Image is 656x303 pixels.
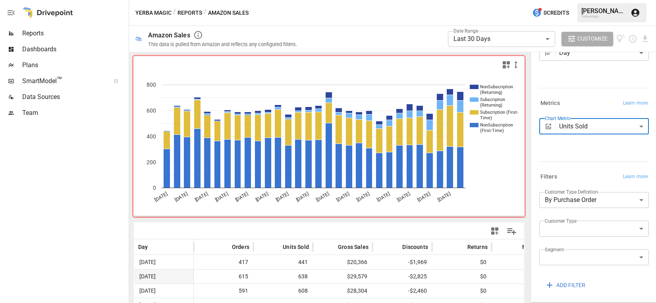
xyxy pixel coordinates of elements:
div: / [204,8,206,18]
text: (Returning) [480,90,502,95]
span: 0 Credits [544,8,569,18]
text: [DATE] [255,191,269,203]
span: [DATE] [138,284,157,298]
div: / [173,8,176,18]
span: -$2,460 [407,284,428,298]
div: By Purchase Order [539,192,649,208]
text: [DATE] [194,191,208,203]
button: Yerba Magic [135,8,172,18]
span: -$2,825 [407,270,428,284]
text: [DATE] [234,191,249,203]
text: 200 [147,159,156,165]
button: ADD FILTER [539,278,591,292]
svg: A chart. [134,73,524,216]
text: (Returning) [480,103,502,108]
button: Manage Columns [503,222,521,240]
text: Time) [480,115,492,120]
span: Discounts [402,243,428,251]
span: -$1,969 [407,255,428,269]
div: 🛍 [135,35,142,43]
text: 800 [147,82,156,88]
span: $0 [479,255,488,269]
span: 441 [297,255,309,269]
span: 615 [237,270,249,284]
span: ADD FILTER [556,280,585,290]
span: $29,579 [346,270,369,284]
button: Sort [455,241,467,252]
text: NonSubscription [480,122,513,128]
text: [DATE] [275,191,289,203]
button: Schedule report [628,34,637,43]
span: 638 [297,270,309,284]
span: Data Sources [22,92,127,102]
text: [DATE] [174,191,188,203]
text: [DATE] [295,191,310,203]
button: Sort [271,241,282,252]
span: Last 30 Days [453,35,490,43]
label: Date Range [453,27,478,34]
text: Subscription [480,97,505,102]
div: Day [559,45,649,61]
span: $0 [479,270,488,284]
text: [DATE] [376,191,391,203]
text: Subscription (First- [480,110,518,115]
button: Reports [178,8,202,18]
span: $28,304 [346,284,369,298]
h6: Metrics [540,99,560,108]
span: Orders [232,243,249,251]
label: Chart Metric [545,115,571,122]
text: [DATE] [417,191,431,203]
text: [DATE] [396,191,411,203]
span: Learn more [623,173,648,181]
span: 417 [237,255,249,269]
span: ™ [57,75,62,85]
div: Units Sold [559,118,649,134]
div: This data is pulled from Amazon and reflects any configured filters. [148,41,297,47]
label: Segment [545,246,563,253]
text: 0 [153,185,156,191]
text: 600 [147,107,156,114]
span: Gross Sales [338,243,369,251]
span: [DATE] [138,255,157,269]
button: Sort [220,241,231,252]
button: Sort [326,241,337,252]
span: 608 [297,284,309,298]
span: 591 [237,284,249,298]
div: [PERSON_NAME] [581,7,626,15]
text: (First-Time) [480,128,504,133]
text: [DATE] [336,191,350,203]
span: Returns [467,243,488,251]
span: $20,366 [346,255,369,269]
text: [DATE] [315,191,330,203]
div: Amazon Sales [148,31,190,39]
span: Day [138,243,148,251]
span: $0 [479,284,488,298]
div: Yerba Magic [581,15,626,18]
text: 400 [147,133,156,140]
span: Reports [22,29,127,38]
text: [DATE] [437,191,451,203]
span: Team [22,108,127,118]
text: [DATE] [356,191,370,203]
span: [DATE] [138,270,157,284]
text: NonSubscription [480,84,513,89]
span: Customize [577,34,608,44]
span: SmartModel [22,76,105,86]
label: Customer Type Definition [545,188,598,195]
text: [DATE] [154,191,168,203]
h6: Filters [540,173,557,181]
span: Units Sold [283,243,309,251]
button: Customize [561,32,613,46]
span: Dashboards [22,45,127,54]
label: Customer Type [545,218,577,224]
span: Learn more [623,99,648,107]
span: Plans [22,60,127,70]
span: Net Sales [522,243,547,251]
button: Sort [390,241,401,252]
button: Sort [149,241,160,252]
button: 0Credits [529,6,572,20]
button: Sort [510,241,521,252]
text: [DATE] [214,191,229,203]
button: View documentation [616,32,625,46]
